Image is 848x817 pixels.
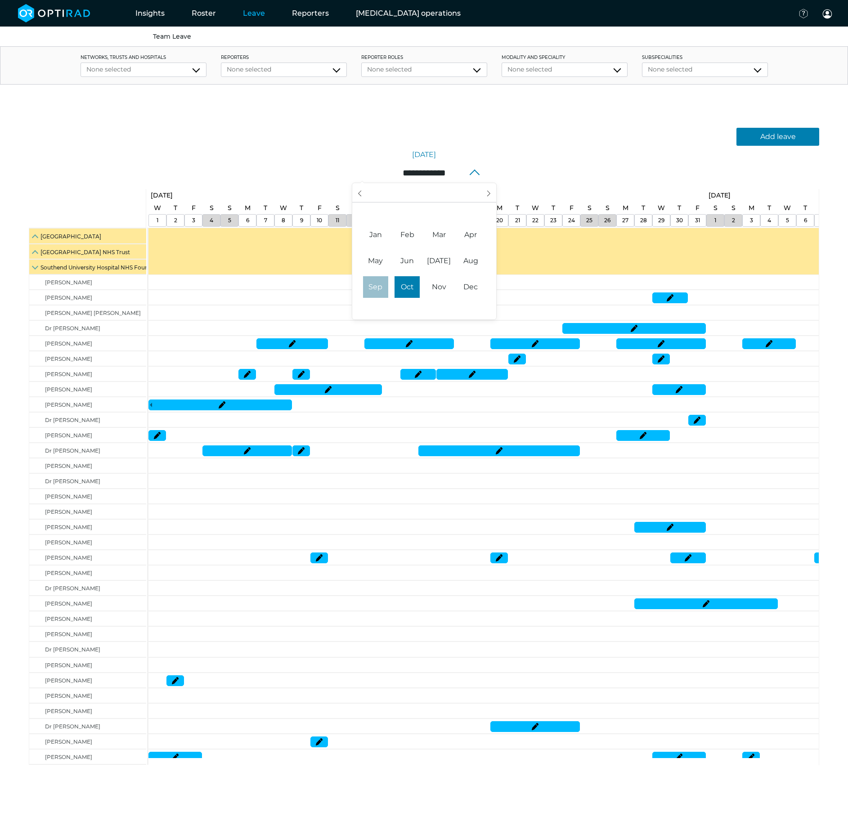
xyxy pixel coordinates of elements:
[45,417,100,423] span: Dr [PERSON_NAME]
[225,202,234,215] a: October 5, 2025
[45,600,92,607] span: [PERSON_NAME]
[171,202,179,215] a: October 2, 2025
[45,355,92,362] span: [PERSON_NAME]
[351,202,360,215] a: October 12, 2025
[507,65,622,74] div: None selected
[638,215,649,226] a: October 28, 2025
[363,276,388,298] span: September 1, 2025
[221,54,347,61] label: Reporters
[45,310,141,316] span: [PERSON_NAME] [PERSON_NAME]
[45,325,100,332] span: Dr [PERSON_NAME]
[45,539,92,546] span: [PERSON_NAME]
[513,202,521,215] a: October 21, 2025
[45,677,92,684] span: [PERSON_NAME]
[45,646,100,653] span: Dr [PERSON_NAME]
[409,188,439,198] input: Year
[513,215,522,226] a: October 21, 2025
[45,692,92,699] span: [PERSON_NAME]
[458,250,483,272] span: August 1, 2025
[502,54,628,61] label: Modality and Speciality
[226,215,233,226] a: October 5, 2025
[297,202,305,215] a: October 9, 2025
[602,215,613,226] a: October 26, 2025
[45,524,92,530] span: [PERSON_NAME]
[736,128,819,146] a: Add leave
[458,276,483,298] span: December 1, 2025
[45,615,92,622] span: [PERSON_NAME]
[314,215,324,226] a: October 10, 2025
[642,54,768,61] label: Subspecialities
[801,202,809,215] a: November 6, 2025
[548,215,559,226] a: October 23, 2025
[45,493,92,500] span: [PERSON_NAME]
[45,386,92,393] span: [PERSON_NAME]
[530,215,541,226] a: October 22, 2025
[426,276,452,298] span: November 1, 2025
[333,215,341,226] a: October 11, 2025
[298,215,305,226] a: October 9, 2025
[148,189,175,202] a: October 1, 2025
[567,202,576,215] a: October 24, 2025
[45,723,100,730] span: Dr [PERSON_NAME]
[620,202,631,215] a: October 27, 2025
[426,250,452,272] span: July 1, 2025
[693,202,702,215] a: October 31, 2025
[706,189,733,202] a: November 1, 2025
[730,215,737,226] a: November 2, 2025
[279,215,287,226] a: October 8, 2025
[712,215,718,226] a: November 1, 2025
[549,202,557,215] a: October 23, 2025
[363,224,388,246] span: January 1, 2025
[45,554,92,561] span: [PERSON_NAME]
[585,202,594,215] a: October 25, 2025
[765,202,773,215] a: November 4, 2025
[426,224,452,246] span: March 1, 2025
[395,250,420,272] span: June 1, 2025
[781,202,793,215] a: November 5, 2025
[674,215,685,226] a: October 30, 2025
[45,462,92,469] span: [PERSON_NAME]
[45,631,92,637] span: [PERSON_NAME]
[315,202,324,215] a: October 10, 2025
[656,215,667,226] a: October 29, 2025
[367,65,481,74] div: None selected
[333,202,342,215] a: October 11, 2025
[45,447,100,454] span: Dr [PERSON_NAME]
[40,249,130,256] span: [GEOGRAPHIC_DATA] NHS Trust
[45,738,92,745] span: [PERSON_NAME]
[153,32,191,40] a: Team Leave
[40,233,101,240] span: [GEOGRAPHIC_DATA]
[711,202,720,215] a: November 1, 2025
[675,202,683,215] a: October 30, 2025
[351,215,360,226] a: October 12, 2025
[45,294,92,301] span: [PERSON_NAME]
[45,585,100,592] span: Dr [PERSON_NAME]
[244,215,251,226] a: October 6, 2025
[18,4,90,22] img: brand-opti-rad-logos-blue-and-white-d2f68631ba2948856bd03f2d395fb146ddc8fb01b4b6e9315ea85fa773367...
[45,371,92,377] span: [PERSON_NAME]
[45,478,100,485] span: Dr [PERSON_NAME]
[395,224,420,246] span: February 1, 2025
[458,224,483,246] span: April 1, 2025
[639,202,647,215] a: October 28, 2025
[603,202,612,215] a: October 26, 2025
[655,202,667,215] a: October 29, 2025
[494,215,505,226] a: October 20, 2025
[86,65,201,74] div: None selected
[207,215,215,226] a: October 4, 2025
[45,401,92,408] span: [PERSON_NAME]
[152,202,163,215] a: October 1, 2025
[190,215,197,226] a: October 3, 2025
[189,202,198,215] a: October 3, 2025
[620,215,631,226] a: October 27, 2025
[40,264,181,271] span: Southend University Hospital NHS Foundation Trust
[262,215,269,226] a: October 7, 2025
[494,202,505,215] a: October 20, 2025
[45,708,92,714] span: [PERSON_NAME]
[765,215,773,226] a: November 4, 2025
[227,65,341,74] div: None selected
[45,279,92,286] span: [PERSON_NAME]
[412,149,436,160] a: [DATE]
[278,202,289,215] a: October 8, 2025
[45,432,92,439] span: [PERSON_NAME]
